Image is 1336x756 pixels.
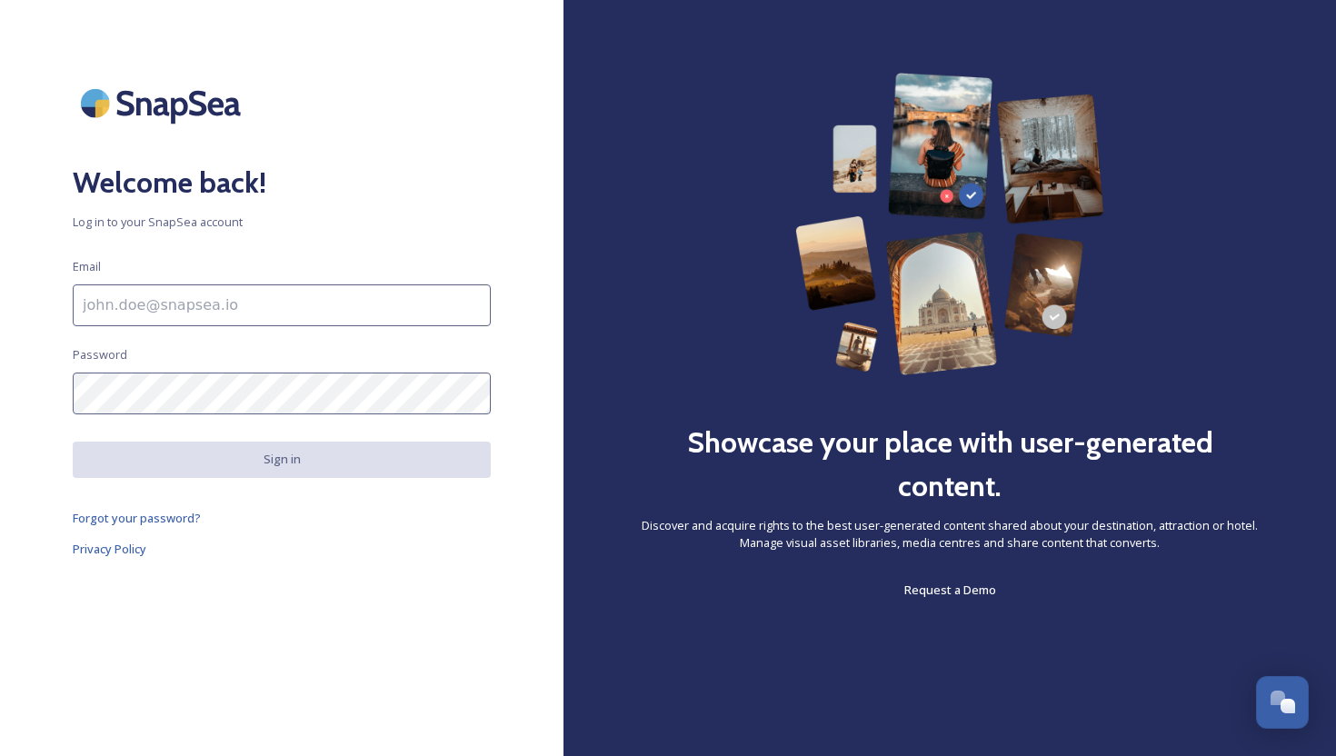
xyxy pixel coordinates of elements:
a: Request a Demo [904,579,996,601]
h2: Showcase your place with user-generated content. [636,421,1263,508]
span: Privacy Policy [73,541,146,557]
img: 63b42ca75bacad526042e722_Group%20154-p-800.png [795,73,1104,375]
button: Sign in [73,442,491,477]
span: Email [73,258,101,275]
span: Discover and acquire rights to the best user-generated content shared about your destination, att... [636,517,1263,552]
h2: Welcome back! [73,161,491,204]
a: Privacy Policy [73,538,491,560]
input: john.doe@snapsea.io [73,284,491,326]
span: Forgot your password? [73,510,201,526]
button: Open Chat [1256,676,1309,729]
span: Log in to your SnapSea account [73,214,491,231]
span: Request a Demo [904,582,996,598]
a: Forgot your password? [73,507,491,529]
img: SnapSea Logo [73,73,254,134]
span: Password [73,346,127,363]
